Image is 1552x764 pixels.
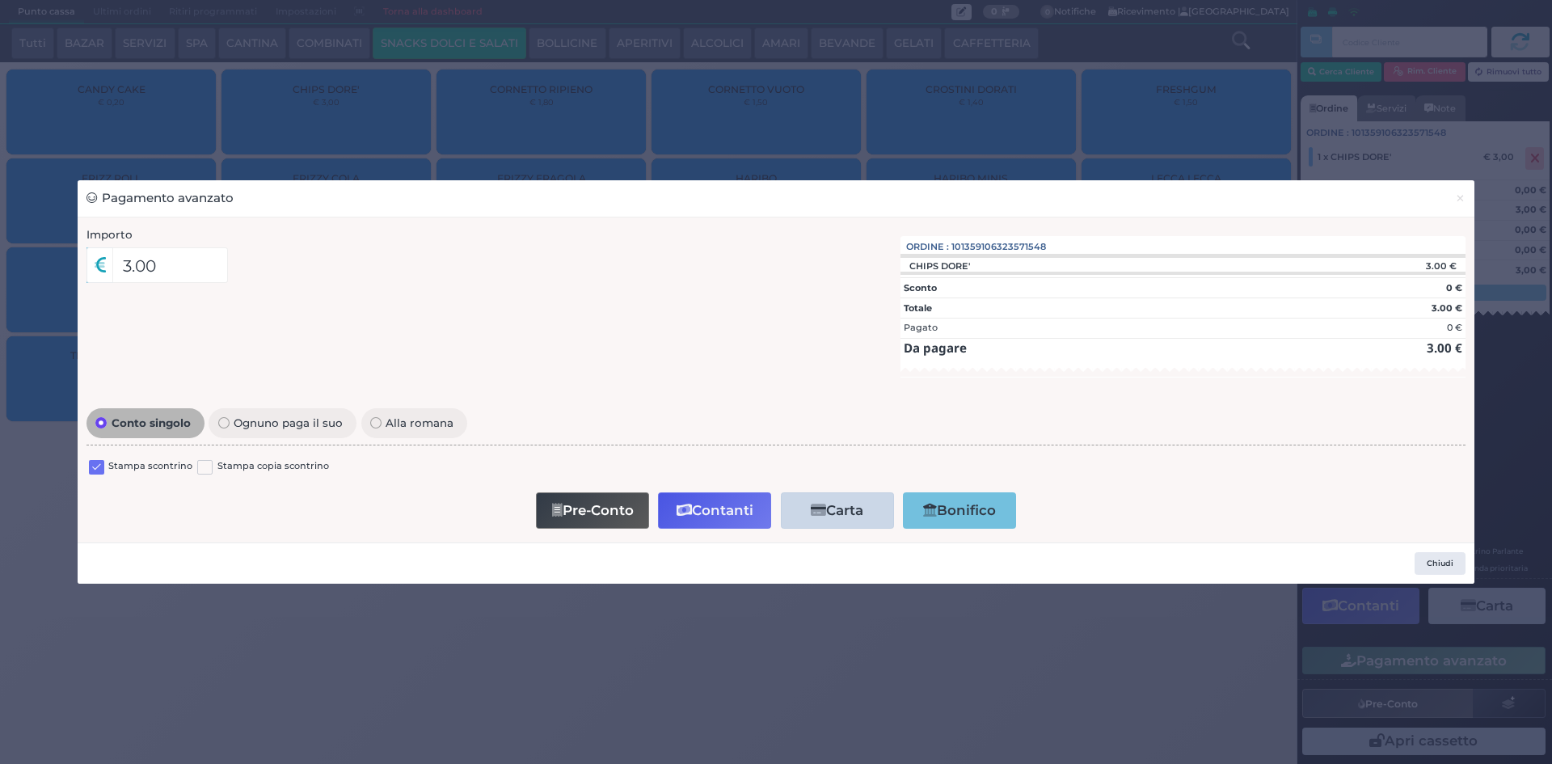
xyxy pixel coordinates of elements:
[903,492,1016,529] button: Bonifico
[230,417,348,428] span: Ognuno paga il suo
[1427,340,1462,356] strong: 3.00 €
[108,459,192,475] label: Stampa scontrino
[112,247,228,283] input: Es. 30.99
[382,417,458,428] span: Alla romana
[900,260,978,272] div: CHIPS DORE'
[904,340,967,356] strong: Da pagare
[1446,282,1462,293] strong: 0 €
[906,240,949,254] span: Ordine :
[536,492,649,529] button: Pre-Conto
[1415,552,1466,575] button: Chiudi
[904,302,932,314] strong: Totale
[904,282,937,293] strong: Sconto
[217,459,329,475] label: Stampa copia scontrino
[1432,302,1462,314] strong: 3.00 €
[86,189,234,208] h3: Pagamento avanzato
[1324,260,1466,272] div: 3.00 €
[107,417,195,428] span: Conto singolo
[86,226,133,243] label: Importo
[1455,189,1466,207] span: ×
[951,240,1046,254] span: 101359106323571548
[1447,321,1462,335] div: 0 €
[658,492,771,529] button: Contanti
[1446,180,1474,217] button: Chiudi
[781,492,894,529] button: Carta
[904,321,938,335] div: Pagato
